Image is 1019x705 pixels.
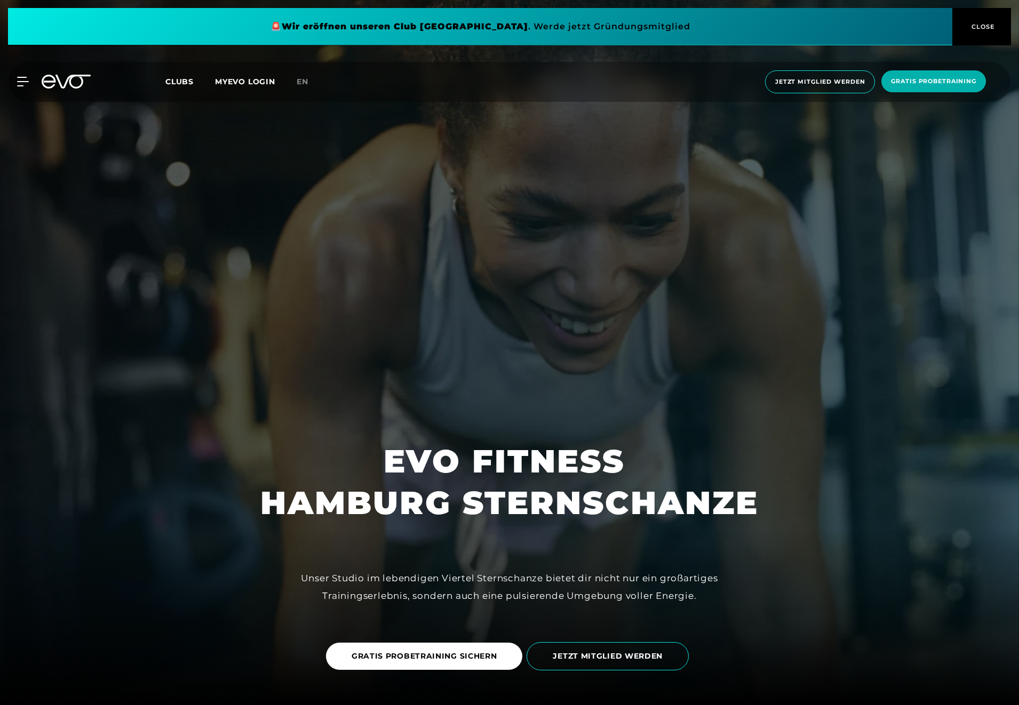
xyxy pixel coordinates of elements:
[878,70,989,93] a: Gratis Probetraining
[775,77,865,86] span: Jetzt Mitglied werden
[165,77,194,86] span: Clubs
[527,634,693,678] a: JETZT MITGLIED WERDEN
[352,651,497,662] span: GRATIS PROBETRAINING SICHERN
[969,22,995,31] span: CLOSE
[260,440,759,524] h1: EVO FITNESS HAMBURG STERNSCHANZE
[762,70,878,93] a: Jetzt Mitglied werden
[891,77,976,86] span: Gratis Probetraining
[326,635,527,678] a: GRATIS PROBETRAINING SICHERN
[269,570,750,604] div: Unser Studio im lebendigen Viertel Sternschanze bietet dir nicht nur ein großartiges Trainingserl...
[215,77,275,86] a: MYEVO LOGIN
[553,651,663,662] span: JETZT MITGLIED WERDEN
[952,8,1011,45] button: CLOSE
[297,76,321,88] a: en
[297,77,308,86] span: en
[165,76,215,86] a: Clubs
